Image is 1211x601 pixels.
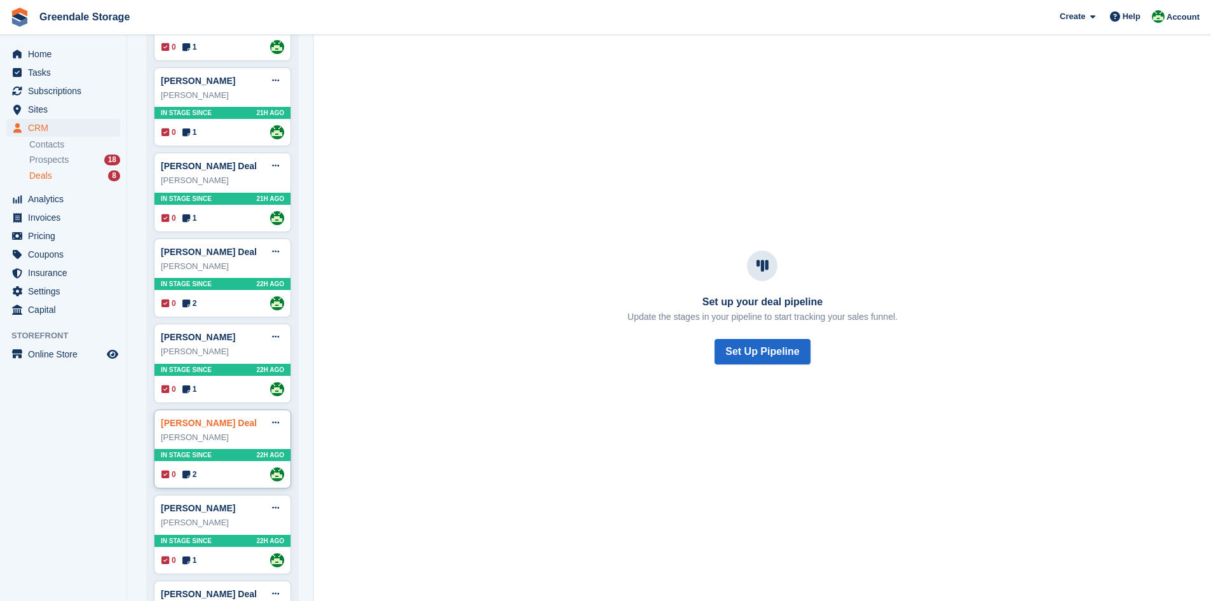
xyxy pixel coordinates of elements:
span: 21H AGO [256,194,284,204]
a: Jon [270,125,284,139]
a: Contacts [29,139,120,151]
a: [PERSON_NAME] Deal [161,589,257,599]
img: Jon [270,467,284,481]
a: menu [6,190,120,208]
a: [PERSON_NAME] [161,503,235,513]
span: Sites [28,100,104,118]
span: In stage since [161,536,212,546]
span: In stage since [161,365,212,375]
a: menu [6,301,120,319]
span: Deals [29,170,52,182]
a: Jon [270,382,284,396]
a: menu [6,45,120,63]
div: 8 [108,170,120,181]
span: 2 [182,298,197,309]
div: [PERSON_NAME] [161,260,284,273]
a: menu [6,64,120,81]
span: Online Store [28,345,104,363]
span: Prospects [29,154,69,166]
p: Update the stages in your pipeline to start tracking your sales funnel. [627,310,898,324]
span: 22H AGO [256,365,284,375]
a: menu [6,245,120,263]
span: 0 [161,127,176,138]
span: 1 [182,212,197,224]
span: 0 [161,212,176,224]
a: menu [6,282,120,300]
span: Analytics [28,190,104,208]
span: Tasks [28,64,104,81]
a: Jon [270,40,284,54]
a: menu [6,100,120,118]
span: In stage since [161,450,212,460]
span: 0 [161,469,176,480]
a: menu [6,264,120,282]
span: 22H AGO [256,536,284,546]
span: Insurance [28,264,104,282]
a: [PERSON_NAME] [161,76,235,86]
span: Settings [28,282,104,300]
img: stora-icon-8386f47178a22dfd0bd8f6a31ec36ba5ce8667c1dd55bd0f319d3a0aa187defe.svg [10,8,29,27]
a: [PERSON_NAME] Deal [161,418,257,428]
span: Storefront [11,329,127,342]
div: 18 [104,155,120,165]
a: [PERSON_NAME] [161,332,235,342]
a: menu [6,227,120,245]
span: 21H AGO [256,108,284,118]
span: Create [1060,10,1085,23]
span: Account [1167,11,1200,24]
a: Preview store [105,347,120,362]
span: 1 [182,555,197,566]
a: Greendale Storage [34,6,135,27]
span: Home [28,45,104,63]
a: menu [6,119,120,137]
a: Jon [270,211,284,225]
a: menu [6,209,120,226]
span: 0 [161,383,176,395]
a: [PERSON_NAME] Deal [161,247,257,257]
span: Pricing [28,227,104,245]
span: 0 [161,41,176,53]
h3: Set up your deal pipeline [627,296,898,308]
span: In stage since [161,194,212,204]
button: Set Up Pipeline [715,339,810,364]
span: Subscriptions [28,82,104,100]
span: Coupons [28,245,104,263]
a: Prospects 18 [29,153,120,167]
span: 22H AGO [256,279,284,289]
a: menu [6,82,120,100]
div: [PERSON_NAME] [161,174,284,187]
span: Invoices [28,209,104,226]
div: [PERSON_NAME] [161,431,284,444]
img: Jon [270,553,284,567]
a: Jon [270,296,284,310]
div: [PERSON_NAME] [161,345,284,358]
span: CRM [28,119,104,137]
a: Deals 8 [29,169,120,183]
span: 0 [161,555,176,566]
a: [PERSON_NAME] Deal [161,161,257,171]
img: Jon [1152,10,1165,23]
span: In stage since [161,108,212,118]
div: [PERSON_NAME] [161,89,284,102]
span: 2 [182,469,197,480]
span: 1 [182,383,197,395]
span: 0 [161,298,176,309]
span: 1 [182,41,197,53]
a: menu [6,345,120,363]
span: 1 [182,127,197,138]
span: 22H AGO [256,450,284,460]
span: Capital [28,301,104,319]
span: Help [1123,10,1140,23]
div: [PERSON_NAME] [161,516,284,529]
span: In stage since [161,279,212,289]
